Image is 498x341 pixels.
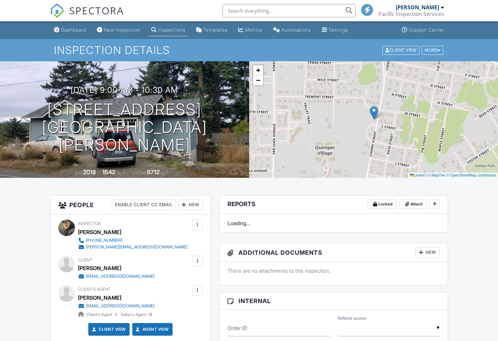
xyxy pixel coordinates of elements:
[78,287,111,292] span: Client's Agent
[112,199,176,210] div: Enable Client CC Email
[203,27,228,33] div: Templates
[410,173,425,177] a: Leaflet
[102,169,115,175] div: 1542
[78,257,92,262] span: Client
[415,247,440,258] div: New
[447,173,496,177] a: © OpenStreetMap contributors
[228,267,440,274] p: There are no attachments to this inspection.
[71,86,178,95] h3: [DATE] 9:00 am - 10:30 am
[69,3,124,17] span: SPECTORA
[115,312,117,317] strong: 1
[78,293,121,303] a: [PERSON_NAME]
[378,11,444,17] div: Pacific Inspection Services
[51,24,89,36] a: Dashboard
[86,244,188,250] div: [PERSON_NAME][EMAIL_ADDRESS][DOMAIN_NAME]
[382,47,421,52] a: Client View
[245,27,262,33] div: Metrics
[78,237,188,244] a: [PHONE_NUMBER]
[116,170,126,175] span: sq. ft.
[256,66,260,74] span: +
[270,24,314,36] a: Automations (Basic)
[104,27,141,33] div: New Inspection
[91,326,126,333] a: Client View
[194,24,230,36] a: Templates
[78,244,188,250] a: [PERSON_NAME][EMAIL_ADDRESS][DOMAIN_NAME]
[121,312,152,317] span: Seller's Agent -
[149,312,152,317] strong: 0
[319,24,351,36] a: Settings
[147,169,160,175] div: 8712
[61,27,86,33] div: Dashboard
[94,24,143,36] a: New Inspection
[86,303,155,309] div: [EMAIL_ADDRESS][DOMAIN_NAME]
[422,46,443,55] div: More
[253,65,263,75] a: Zoom in
[396,4,439,11] div: [PERSON_NAME]
[426,173,427,177] span: |
[428,173,446,177] a: © MapTiler
[382,46,419,55] div: Client View
[83,169,96,175] div: 2018
[236,24,265,36] a: Metrics
[220,243,448,262] h3: Additional Documents
[338,315,366,321] label: Referral source
[256,76,260,84] span: −
[78,273,155,280] a: [EMAIL_ADDRESS][DOMAIN_NAME]
[158,27,186,33] div: Inspections
[78,303,155,309] a: [EMAIL_ADDRESS][DOMAIN_NAME]
[78,221,101,226] span: Inspector
[78,263,121,273] div: [PERSON_NAME]
[50,3,65,18] img: The Best Home Inspection Software - Spectora
[86,312,118,317] span: Client's Agent -
[253,75,263,85] a: Zoom out
[281,27,311,33] div: Automations
[75,170,82,175] span: Built
[220,292,448,310] h3: Internal
[409,27,444,33] div: Support Center
[228,324,247,332] label: Order ID
[86,238,122,243] div: [PHONE_NUMBER]
[11,101,239,154] h1: [STREET_ADDRESS] [GEOGRAPHIC_DATA][PERSON_NAME]
[370,106,378,120] img: Marker
[161,170,169,175] span: sq.ft.
[50,195,211,214] h3: People
[78,227,121,237] div: [PERSON_NAME]
[86,274,155,279] div: [EMAIL_ADDRESS][DOMAIN_NAME]
[50,9,124,23] a: SPECTORA
[132,170,146,175] span: Lot Size
[223,4,356,17] input: Search everything...
[149,24,188,36] a: Inspections
[54,44,444,56] h1: Inspection Details
[329,27,348,33] div: Settings
[399,24,447,36] a: Support Center
[135,326,169,333] a: Agent View
[179,199,203,210] div: New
